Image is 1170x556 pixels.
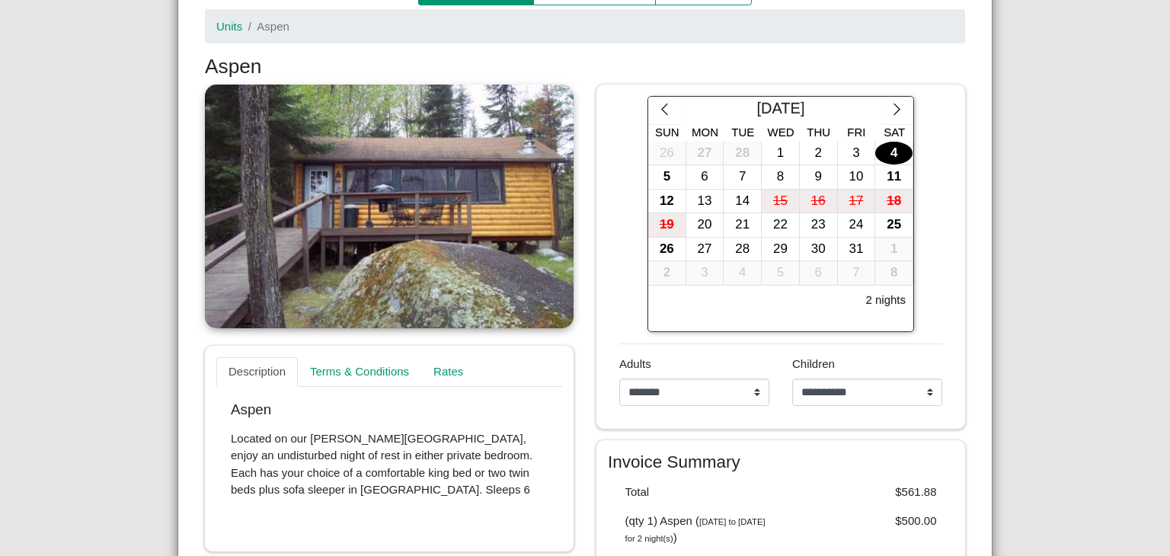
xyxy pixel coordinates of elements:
[875,238,913,261] div: 1
[724,190,762,214] button: 14
[724,213,762,238] button: 21
[724,142,761,165] div: 28
[648,238,686,262] button: 26
[686,165,724,189] div: 6
[762,165,800,190] button: 8
[724,142,762,166] button: 28
[648,261,686,286] button: 2
[216,357,298,388] a: Description
[762,190,800,214] button: 15
[686,165,724,190] button: 6
[847,126,865,139] span: Fri
[724,261,761,285] div: 4
[838,165,875,189] div: 10
[800,142,838,166] button: 2
[724,238,762,262] button: 28
[648,165,686,190] button: 5
[648,213,686,237] div: 19
[731,126,754,139] span: Tue
[875,190,913,213] div: 18
[724,165,762,190] button: 7
[724,165,761,189] div: 7
[686,190,724,214] button: 13
[838,165,876,190] button: 10
[762,190,799,213] div: 15
[686,238,724,262] button: 27
[648,97,681,124] button: chevron left
[648,238,686,261] div: 26
[762,238,799,261] div: 29
[686,213,724,237] div: 20
[838,213,875,237] div: 24
[762,261,800,286] button: 5
[838,190,875,213] div: 17
[800,165,837,189] div: 9
[881,97,913,124] button: chevron right
[692,126,718,139] span: Mon
[838,238,875,261] div: 31
[724,261,762,286] button: 4
[724,238,761,261] div: 28
[686,142,724,165] div: 27
[648,213,686,238] button: 19
[762,165,799,189] div: 8
[875,238,913,262] button: 1
[686,213,724,238] button: 20
[800,142,837,165] div: 2
[800,238,837,261] div: 30
[608,452,954,472] h4: Invoice Summary
[781,513,948,547] div: $500.00
[865,293,906,307] h6: 2 nights
[792,357,835,370] span: Children
[838,142,875,165] div: 3
[257,20,289,33] span: Aspen
[298,357,421,388] a: Terms & Conditions
[800,190,838,214] button: 16
[648,190,686,214] button: 12
[614,513,782,547] div: (qty 1) Aspen ( )
[686,142,724,166] button: 27
[681,97,881,124] div: [DATE]
[838,142,876,166] button: 3
[657,102,672,117] svg: chevron left
[686,261,724,286] button: 3
[686,261,724,285] div: 3
[875,142,913,165] div: 4
[762,213,800,238] button: 22
[724,213,761,237] div: 21
[838,261,876,286] button: 7
[686,238,724,261] div: 27
[619,357,651,370] span: Adults
[614,484,782,501] div: Total
[875,190,913,214] button: 18
[884,126,905,139] span: Sat
[648,142,686,165] div: 26
[800,261,838,286] button: 6
[890,102,904,117] svg: chevron right
[800,165,838,190] button: 9
[838,261,875,285] div: 7
[762,213,799,237] div: 22
[875,142,913,166] button: 4
[875,165,913,189] div: 11
[875,261,913,285] div: 8
[800,238,838,262] button: 30
[762,238,800,262] button: 29
[231,401,548,419] p: Aspen
[838,190,876,214] button: 17
[875,213,913,237] div: 25
[216,20,242,33] a: Units
[762,261,799,285] div: 5
[800,213,838,238] button: 23
[807,126,830,139] span: Thu
[875,213,913,238] button: 25
[781,484,948,501] div: $561.88
[800,190,837,213] div: 16
[231,430,548,499] p: Located on our [PERSON_NAME][GEOGRAPHIC_DATA], enjoy an undisturbed night of rest in either priva...
[875,261,913,286] button: 8
[686,190,724,213] div: 13
[655,126,679,139] span: Sun
[648,142,686,166] button: 26
[800,261,837,285] div: 6
[648,165,686,189] div: 5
